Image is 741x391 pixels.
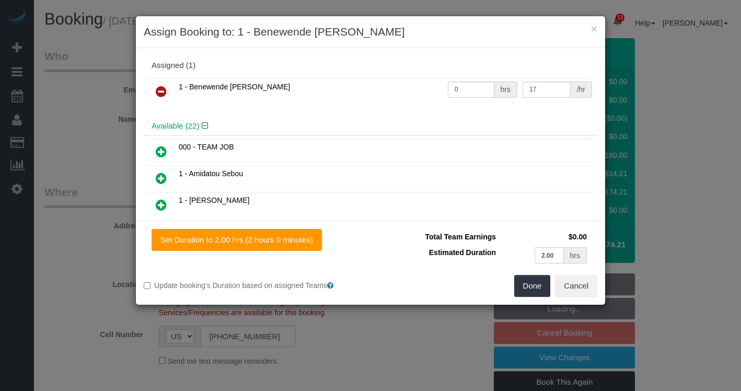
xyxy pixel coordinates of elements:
div: hrs [494,82,517,98]
label: Update booking's Duration based on assigned Teams [144,280,363,291]
button: × [591,23,597,34]
div: Assigned (1) [152,61,589,70]
div: hrs [564,247,587,263]
h4: Available (22) [152,122,589,131]
td: Total Team Earnings [378,229,499,245]
button: Done [514,275,551,297]
span: 1 - Amidatou Sebou [179,169,243,178]
input: Update booking's Duration based on assigned Teams [144,282,150,289]
span: Estimated Duration [429,248,496,257]
td: $0.00 [499,229,589,245]
h3: Assign Booking to: 1 - Benewende [PERSON_NAME] [144,24,597,40]
button: Cancel [555,275,597,297]
span: 1 - Benewende [PERSON_NAME] [179,83,290,91]
button: Set Duration to 2.00 hrs (2 hours 0 minutes) [152,229,322,251]
div: /hr [571,82,592,98]
span: 000 - TEAM JOB [179,143,234,151]
span: 1 - [PERSON_NAME] [179,196,249,204]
